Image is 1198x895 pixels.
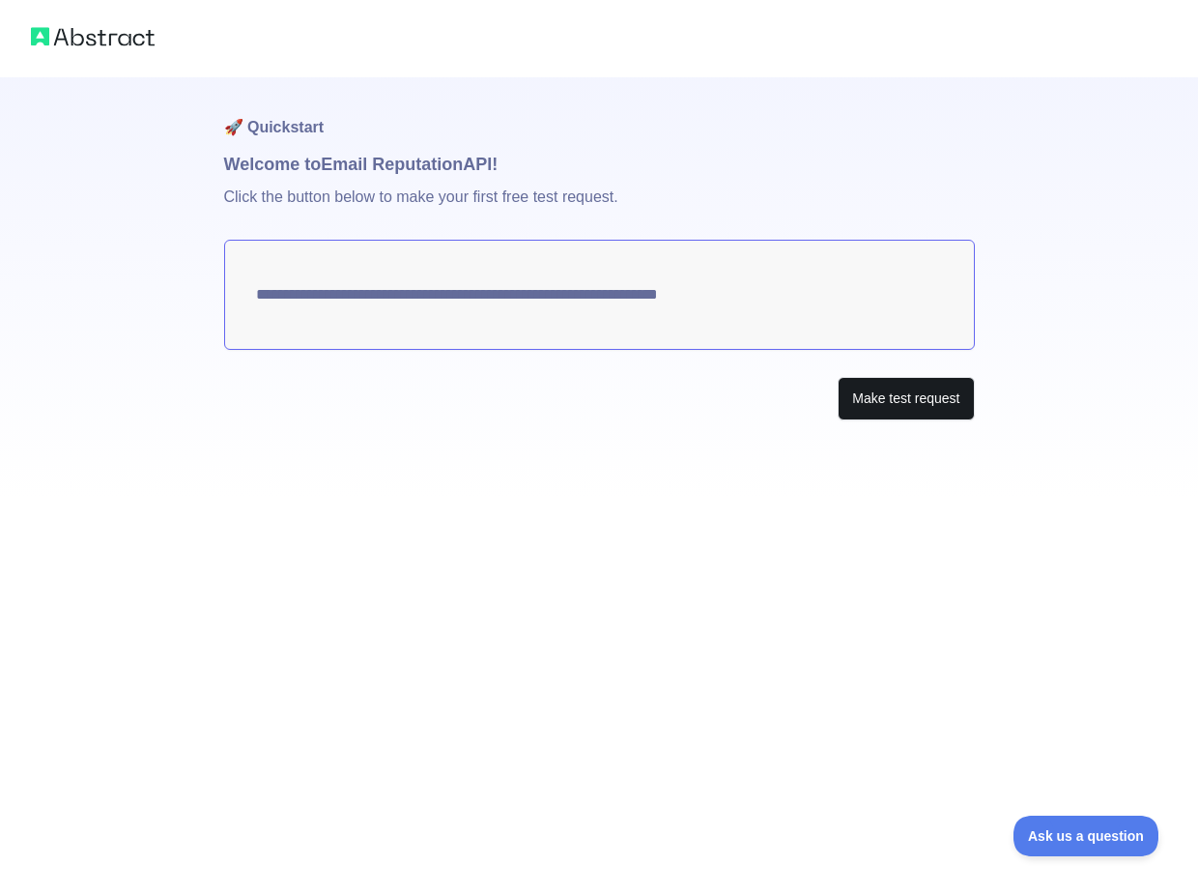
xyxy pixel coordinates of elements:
img: Abstract logo [31,23,155,50]
h1: Welcome to Email Reputation API! [224,151,975,178]
button: Make test request [838,377,974,420]
h1: 🚀 Quickstart [224,77,975,151]
p: Click the button below to make your first free test request. [224,178,975,240]
iframe: Toggle Customer Support [1013,816,1159,856]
